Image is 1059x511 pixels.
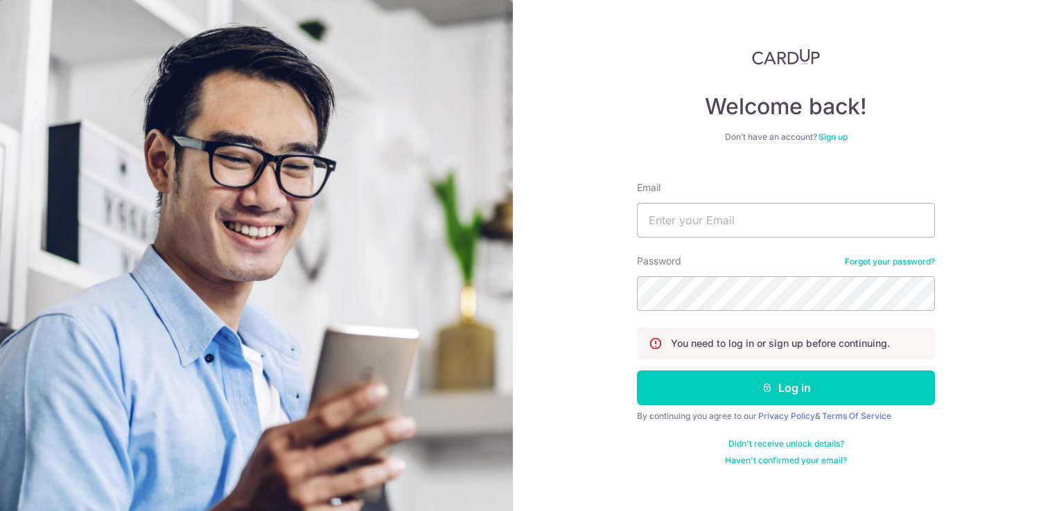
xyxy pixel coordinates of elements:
[725,455,847,466] a: Haven't confirmed your email?
[822,411,891,421] a: Terms Of Service
[671,337,890,350] p: You need to log in or sign up before continuing.
[758,411,815,421] a: Privacy Policy
[752,48,820,65] img: CardUp Logo
[845,256,935,267] a: Forgot your password?
[637,93,935,120] h4: Welcome back!
[637,132,935,143] div: Don’t have an account?
[637,254,681,268] label: Password
[819,132,848,142] a: Sign up
[637,411,935,422] div: By continuing you agree to our &
[637,370,935,405] button: Log in
[637,203,935,237] input: Enter your Email
[637,181,660,195] label: Email
[728,438,844,449] a: Didn't receive unlock details?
